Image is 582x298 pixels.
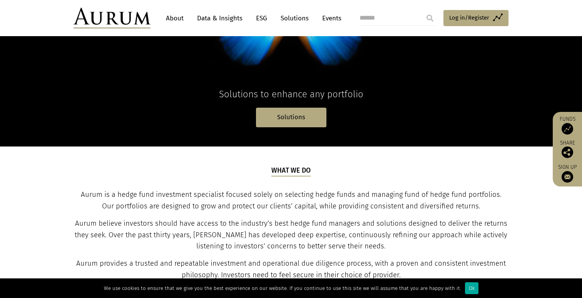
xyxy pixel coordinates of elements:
a: Events [318,11,341,25]
a: Funds [557,116,578,135]
span: Aurum believe investors should have access to the industry’s best hedge fund managers and solutio... [75,219,507,251]
img: Share this post [562,147,573,158]
div: Ok [465,282,478,294]
span: Log in/Register [449,13,489,22]
h5: What we do [271,166,311,176]
span: Aurum is a hedge fund investment specialist focused solely on selecting hedge funds and managing ... [81,190,502,210]
a: Solutions [256,108,326,127]
img: Aurum [74,8,151,28]
img: Sign up to our newsletter [562,171,573,183]
img: Access Funds [562,123,573,135]
a: Sign up [557,164,578,183]
a: Solutions [277,11,313,25]
a: Data & Insights [193,11,246,25]
div: Share [557,140,578,158]
a: About [162,11,187,25]
a: Log in/Register [443,10,508,26]
a: ESG [252,11,271,25]
span: Aurum provides a trusted and repeatable investment and operational due diligence process, with a ... [76,259,506,279]
input: Submit [422,10,438,26]
span: Solutions to enhance any portfolio [219,89,363,100]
